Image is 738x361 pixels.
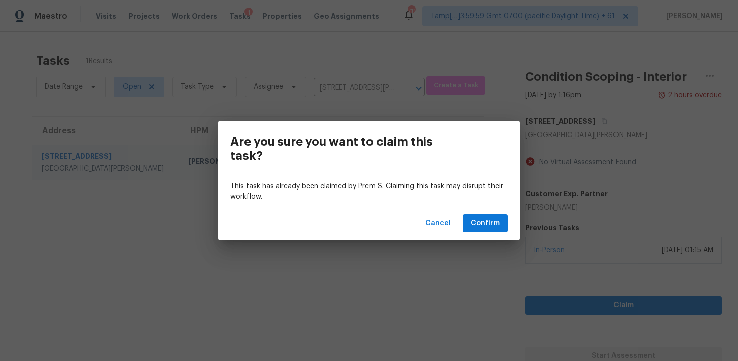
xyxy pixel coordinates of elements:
h3: Are you sure you want to claim this task? [230,135,462,163]
button: Confirm [463,214,508,233]
span: Cancel [425,217,451,230]
span: Confirm [471,217,500,230]
p: This task has already been claimed by Prem S. Claiming this task may disrupt their workflow. [230,181,508,202]
button: Cancel [421,214,455,233]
